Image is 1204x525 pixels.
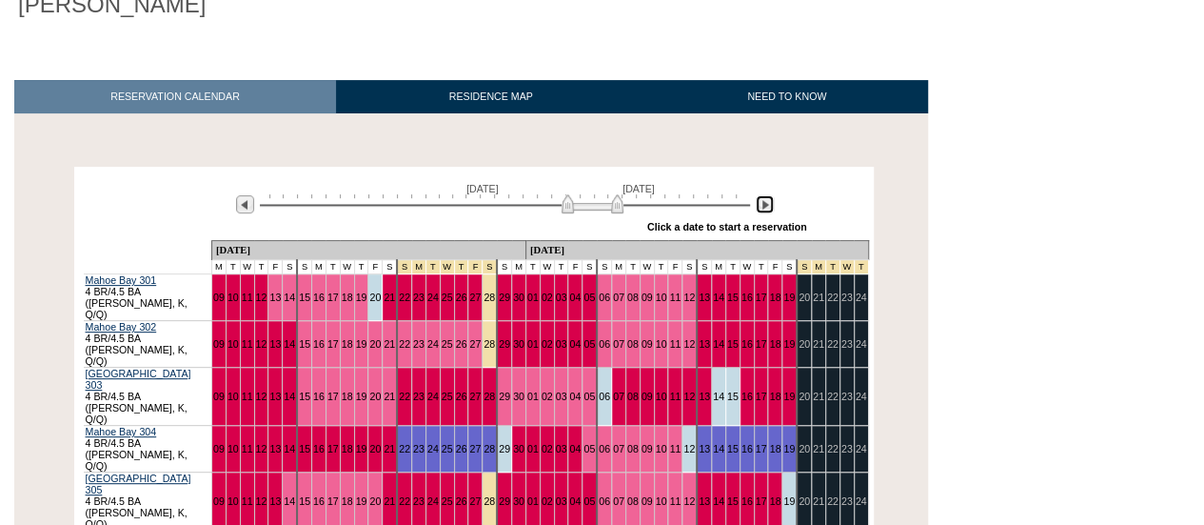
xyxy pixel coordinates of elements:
[854,426,868,473] td: 24
[641,338,653,350] a: 09
[236,195,254,213] img: Previous
[384,495,395,507] a: 21
[756,195,774,213] img: Next
[756,495,767,507] a: 17
[699,292,710,303] a: 13
[327,495,339,507] a: 17
[256,495,267,507] a: 12
[413,292,424,303] a: 23
[699,338,710,350] a: 13
[525,241,868,260] td: [DATE]
[468,260,483,274] td: Thanksgiving 2026
[86,473,191,495] a: [GEOGRAPHIC_DATA] 305
[456,443,467,454] a: 26
[540,260,554,274] td: W
[556,292,567,303] a: 03
[683,292,695,303] a: 12
[299,292,310,303] a: 15
[84,321,212,368] td: 4 BR/4.5 BA ([PERSON_NAME], K, Q/Q)
[383,260,397,274] td: S
[397,260,411,274] td: Thanksgiving 2026
[384,292,395,303] a: 21
[583,443,595,454] a: 05
[669,292,681,303] a: 11
[656,495,667,507] a: 10
[756,391,767,402] a: 17
[512,260,526,274] td: M
[783,292,795,303] a: 19
[369,338,381,350] a: 20
[713,391,724,402] a: 14
[683,338,695,350] a: 12
[311,260,326,274] td: M
[442,391,453,402] a: 25
[256,292,267,303] a: 12
[384,443,395,454] a: 21
[569,292,581,303] a: 04
[583,338,595,350] a: 05
[384,391,395,402] a: 21
[254,260,268,274] td: T
[699,443,710,454] a: 13
[269,338,281,350] a: 13
[839,426,854,473] td: 23
[356,391,367,402] a: 19
[542,292,553,303] a: 02
[240,260,254,274] td: W
[768,260,782,274] td: F
[569,495,581,507] a: 04
[513,292,524,303] a: 30
[669,443,681,454] a: 11
[469,495,481,507] a: 27
[569,443,581,454] a: 04
[727,292,739,303] a: 15
[542,391,553,402] a: 02
[713,292,724,303] a: 14
[527,443,539,454] a: 01
[297,260,311,274] td: S
[299,495,310,507] a: 15
[213,292,225,303] a: 09
[369,391,381,402] a: 20
[627,391,639,402] a: 08
[413,391,424,402] a: 23
[769,391,780,402] a: 18
[525,260,540,274] td: T
[269,495,281,507] a: 13
[356,338,367,350] a: 19
[313,292,325,303] a: 16
[727,391,739,402] a: 15
[342,391,353,402] a: 18
[342,338,353,350] a: 18
[356,292,367,303] a: 19
[242,292,253,303] a: 11
[556,391,567,402] a: 03
[469,391,481,402] a: 27
[466,183,499,194] span: [DATE]
[86,426,157,437] a: Mahoe Bay 304
[854,321,868,368] td: 24
[213,338,225,350] a: 09
[769,338,780,350] a: 18
[599,292,610,303] a: 06
[797,274,811,321] td: 20
[797,426,811,473] td: 20
[442,338,453,350] a: 25
[354,260,368,274] td: T
[741,495,753,507] a: 16
[783,495,795,507] a: 19
[399,443,410,454] a: 22
[499,443,510,454] a: 29
[645,80,928,113] a: NEED TO KNOW
[839,368,854,426] td: 23
[356,495,367,507] a: 19
[327,443,339,454] a: 17
[440,260,454,274] td: Thanksgiving 2026
[242,391,253,402] a: 11
[484,338,495,350] a: 28
[499,495,510,507] a: 29
[556,338,567,350] a: 03
[499,292,510,303] a: 29
[342,495,353,507] a: 18
[86,274,157,286] a: Mahoe Bay 301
